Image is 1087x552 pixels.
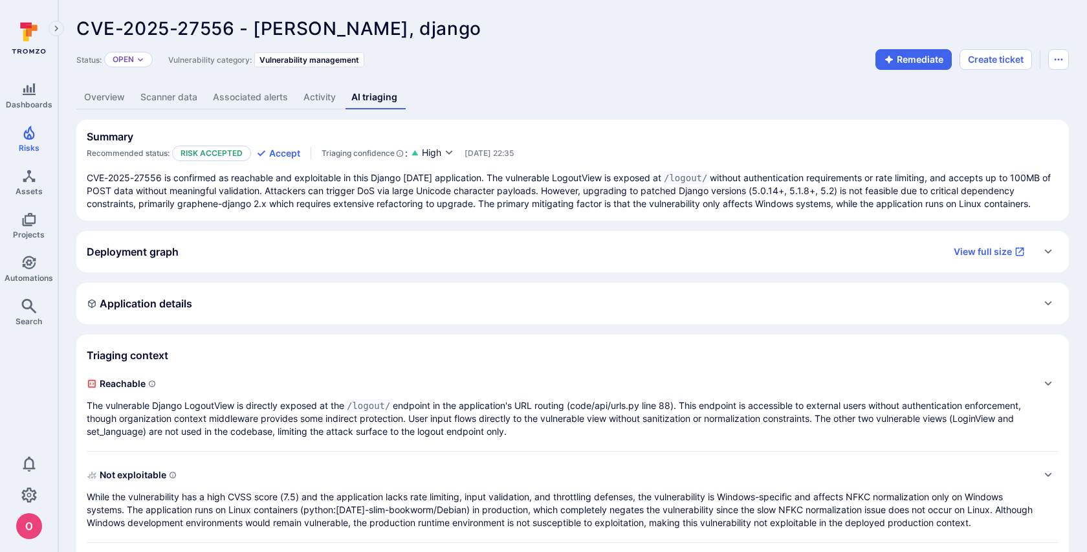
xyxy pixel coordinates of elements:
[87,245,179,258] h2: Deployment graph
[344,399,393,412] code: /logout/
[396,147,404,160] svg: AI Triaging Agent self-evaluates the confidence behind recommended status based on the depth and ...
[87,349,168,362] h2: Triaging context
[76,231,1069,272] div: Expand
[946,241,1033,262] a: View full size
[87,171,1059,210] p: CVE-2025-27556 is confirmed as reachable and exploitable in this Django [DATE] application. The v...
[168,55,252,65] span: Vulnerability category:
[87,130,133,143] h2: Summary
[113,54,134,65] button: Open
[76,85,133,109] a: Overview
[87,399,1033,438] p: The vulnerable Django LogoutView is directly exposed at the endpoint in the application's URL rou...
[87,465,1059,529] div: Expand
[6,100,52,109] span: Dashboards
[169,471,177,479] svg: Indicates if a vulnerability can be exploited by an attacker to gain unauthorized access, execute...
[137,56,144,63] button: Expand dropdown
[87,297,192,310] h2: Application details
[661,171,710,184] code: /logout/
[465,148,514,158] span: Only visible to Tromzo users
[87,373,1033,394] span: Reachable
[16,513,42,539] img: ACg8ocJcCe-YbLxGm5tc0PuNRxmgP8aEm0RBXn6duO8aeMVK9zjHhw=s96-c
[875,49,952,70] button: Remediate
[87,491,1033,529] p: While the vulnerability has a high CVSS score (7.5) and the application lacks rate limiting, inpu...
[16,513,42,539] div: oleg malkov
[52,23,61,34] i: Expand navigation menu
[76,17,481,39] span: CVE-2025-27556 - [PERSON_NAME], django
[87,465,1033,485] span: Not exploitable
[205,85,296,109] a: Associated alerts
[76,283,1069,324] div: Expand
[87,373,1059,438] div: Expand
[422,146,454,160] button: High
[76,85,1069,109] div: Vulnerability tabs
[13,230,45,239] span: Projects
[322,147,408,160] div: :
[49,21,64,36] button: Expand navigation menu
[148,380,156,388] svg: Indicates if a vulnerability code, component, function or a library can actually be reached or in...
[5,273,53,283] span: Automations
[16,186,43,196] span: Assets
[87,148,170,158] span: Recommended status:
[1048,49,1069,70] button: Options menu
[960,49,1032,70] button: Create ticket
[256,147,300,160] button: Accept
[133,85,205,109] a: Scanner data
[422,146,441,159] span: High
[76,55,102,65] span: Status:
[19,143,39,153] span: Risks
[296,85,344,109] a: Activity
[344,85,405,109] a: AI triaging
[172,146,251,161] p: Risk accepted
[322,147,395,160] span: Triaging confidence
[16,316,42,326] span: Search
[254,52,364,67] div: Vulnerability management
